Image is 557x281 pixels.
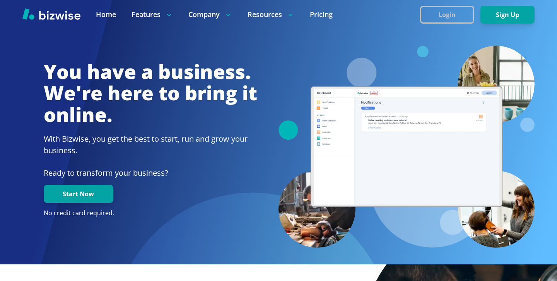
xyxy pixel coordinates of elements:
[44,185,113,203] button: Start Now
[420,6,474,24] button: Login
[188,10,232,19] p: Company
[420,11,480,19] a: Login
[248,10,294,19] p: Resources
[22,8,80,20] img: Bizwise Logo
[132,10,173,19] p: Features
[44,190,113,198] a: Start Now
[44,209,257,218] p: No credit card required.
[96,10,116,19] a: Home
[310,10,333,19] a: Pricing
[44,167,257,179] p: Ready to transform your business?
[44,133,257,156] h2: With Bizwise, you get the best to start, run and grow your business.
[480,11,535,19] a: Sign Up
[44,61,257,126] h1: You have a business. We're here to bring it online.
[480,6,535,24] button: Sign Up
